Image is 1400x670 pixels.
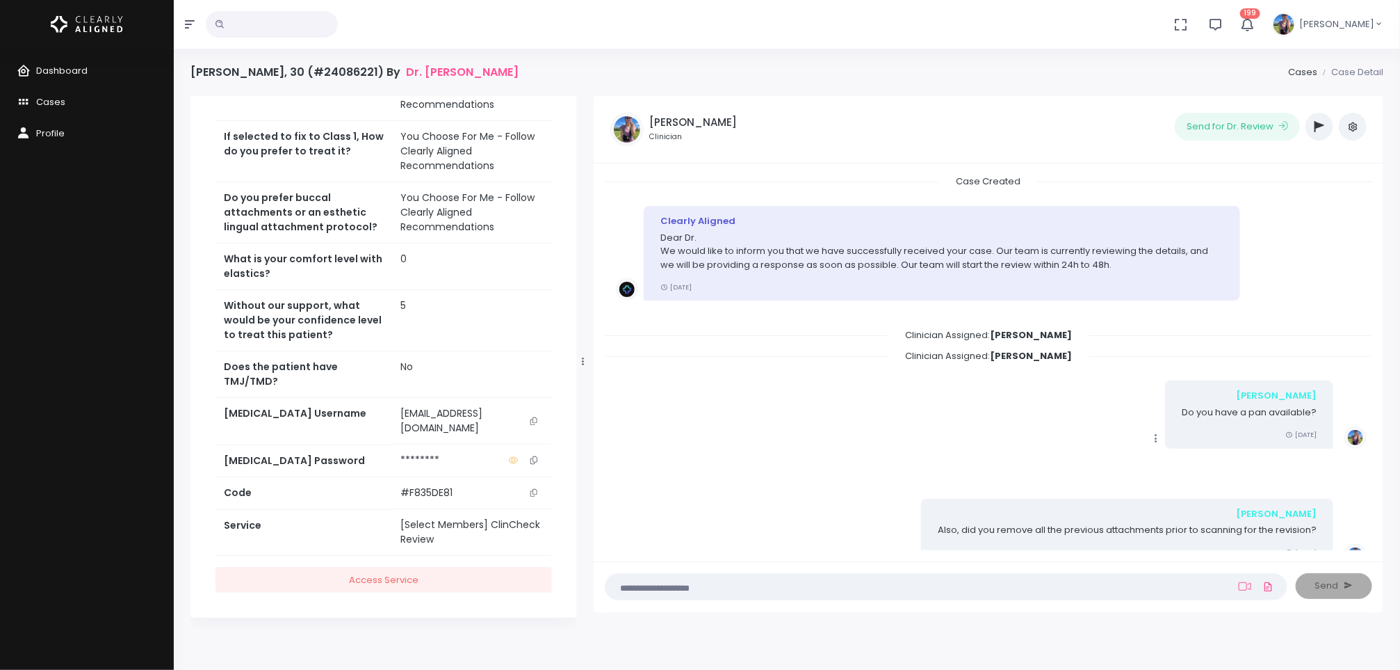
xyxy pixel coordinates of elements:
a: Dr. [PERSON_NAME] [406,65,519,79]
li: Case Detail [1317,65,1383,79]
div: [PERSON_NAME] [1182,389,1317,403]
b: [PERSON_NAME] [990,328,1072,342]
span: Cases [36,95,65,109]
td: 0 [392,244,552,290]
td: You Choose For Me - Follow Clearly Aligned Recommendations [392,182,552,244]
th: What is your comfort level with elastics? [215,244,392,290]
h5: [PERSON_NAME] [649,116,737,129]
div: scrollable content [190,96,577,628]
a: Add Loom Video [1236,581,1254,592]
span: Clinician Assigned: [888,345,1089,367]
td: No [392,351,552,398]
th: [MEDICAL_DATA] Password [215,445,392,477]
th: Service [215,509,392,556]
a: Add Files [1260,574,1276,599]
img: Header Avatar [1271,12,1296,37]
small: Clinician [649,131,737,143]
span: Dashboard [36,64,88,77]
th: Do you prefer buccal attachments or an esthetic lingual attachment protocol? [215,182,392,244]
span: Case Created [939,170,1037,192]
td: You Choose For Me - Follow Clearly Aligned Recommendations [392,121,552,182]
th: Code [215,477,392,509]
div: [PERSON_NAME] [938,507,1317,521]
th: Does the patient have TMJ/TMD? [215,351,392,398]
div: [Select Members] ClinCheck Review [400,518,544,547]
img: Logo Horizontal [51,10,123,39]
span: [PERSON_NAME] [1299,17,1374,31]
th: If selected to fix to Class 1, How do you prefer to treat it? [215,121,392,182]
small: [DATE] [660,282,692,292]
p: Also, did you remove all the previous attachments prior to scanning for the revision? [938,523,1317,537]
small: [DATE] [1285,548,1317,557]
a: Cases [1288,65,1317,79]
button: Send for Dr. Review [1175,113,1300,141]
td: 5 [392,290,552,351]
p: Do you have a pan available? [1182,406,1317,420]
td: [EMAIL_ADDRESS][DOMAIN_NAME] [392,398,552,445]
b: [PERSON_NAME] [990,349,1072,362]
a: Access Service [215,567,552,593]
span: Clinician Assigned: [888,324,1089,346]
p: Dear Dr. We would like to inform you that we have successfully received your case. Our team is cu... [660,231,1223,272]
span: 199 [1240,8,1260,19]
th: Without our support, what would be your confidence level to treat this patient? [215,290,392,351]
span: Profile [36,127,65,140]
h4: [PERSON_NAME], 30 (#24086221) By [190,65,519,79]
small: [DATE] [1285,430,1317,439]
th: [MEDICAL_DATA] Username [215,398,392,445]
td: #F835DE81 [392,477,552,509]
div: Clearly Aligned [660,214,1223,228]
